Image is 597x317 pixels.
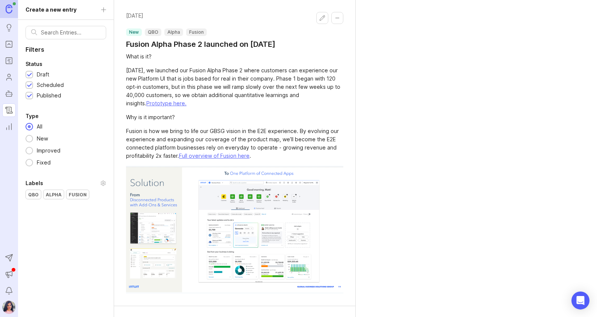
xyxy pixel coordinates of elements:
div: [DATE], we launched our Fusion Alpha Phase 2 where customers can experience our new Platform UI t... [126,66,343,108]
p: QBO [148,29,158,35]
a: Roadmaps [2,54,16,67]
a: Reporting [2,120,16,133]
a: Prototype here. [146,100,186,106]
div: Status [26,60,42,69]
div: Why is it important? [126,113,343,121]
button: Edit changelog entry [316,12,328,24]
div: QBO [26,190,41,199]
div: All [33,123,46,131]
div: Draft [37,70,49,79]
a: Autopilot [2,87,16,100]
p: Fusion [189,29,204,35]
div: Type [26,112,39,121]
input: Search Entries... [41,28,101,37]
div: New [33,135,52,143]
button: Send to Autopilot [2,251,16,265]
button: Collapse changelog entry [331,12,343,24]
div: Scheduled [37,81,64,89]
button: Notifications [2,284,16,298]
div: Labels [26,179,43,188]
img: Screenshot 2025-01-23 at 10 [126,166,343,294]
div: Alpha [44,190,64,199]
p: Alpha [167,29,180,35]
button: Announcements [2,268,16,281]
div: Create a new entry [26,6,77,14]
div: Improved [33,147,64,155]
time: [DATE] [126,12,275,19]
a: Fusion Alpha Phase 2 launched on [DATE] [126,39,275,49]
img: Canny Home [6,4,12,13]
div: Fixed [33,158,54,167]
a: Ideas [2,21,16,34]
p: Filters [18,45,114,54]
p: new [129,29,139,35]
a: Portal [2,37,16,51]
div: Fusion is how we bring to life our GBSG vision in the E2E experience. By evolving our experience ... [126,127,343,160]
div: Published [37,91,61,100]
a: Changelog [2,103,16,117]
img: Aditi Sahani [2,301,16,314]
div: Open Intercom Messenger [571,292,589,310]
a: Full overview of Fusion here [179,153,250,159]
div: What is it? [126,52,343,61]
div: Fusion [66,190,89,199]
a: Users [2,70,16,84]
